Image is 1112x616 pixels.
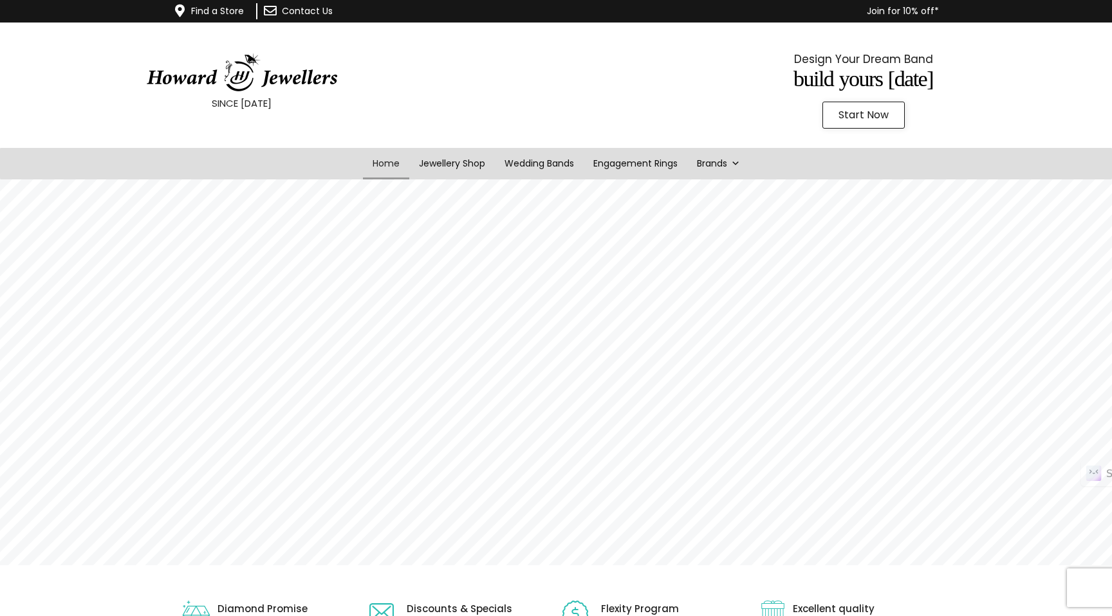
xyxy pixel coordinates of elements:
[839,110,889,120] span: Start Now
[687,148,750,179] a: Brands
[407,602,512,615] span: Discounts & Specials
[793,67,933,91] span: Build Yours [DATE]
[793,602,875,615] span: Excellent quality
[282,5,333,17] a: Contact Us
[654,50,1073,69] p: Design Your Dream Band
[191,5,244,17] a: Find a Store
[495,148,584,179] a: Wedding Bands
[822,102,905,129] a: Start Now
[409,148,495,179] a: Jewellery Shop
[32,95,451,112] p: SINCE [DATE]
[218,602,308,615] a: Diamond Promise
[363,148,409,179] a: Home
[584,148,687,179] a: Engagement Rings
[145,53,338,92] img: HowardJewellersLogo-04
[601,602,679,615] a: Flexity Program
[409,3,939,19] p: Join for 10% off*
